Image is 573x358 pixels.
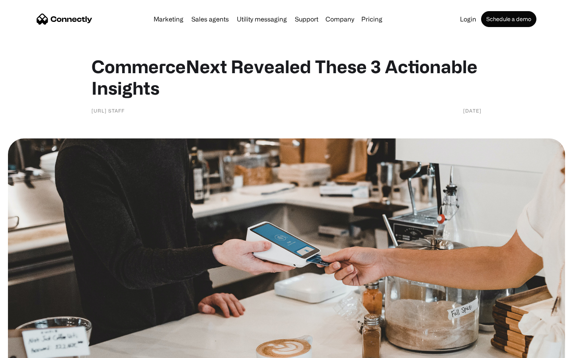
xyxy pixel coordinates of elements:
[358,16,386,22] a: Pricing
[323,14,357,25] div: Company
[481,11,536,27] a: Schedule a demo
[292,16,322,22] a: Support
[8,344,48,355] aside: Language selected: English
[234,16,290,22] a: Utility messaging
[150,16,187,22] a: Marketing
[92,56,481,99] h1: CommerceNext Revealed These 3 Actionable Insights
[325,14,354,25] div: Company
[92,107,125,115] div: [URL] Staff
[188,16,232,22] a: Sales agents
[16,344,48,355] ul: Language list
[463,107,481,115] div: [DATE]
[37,13,92,25] a: home
[457,16,479,22] a: Login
